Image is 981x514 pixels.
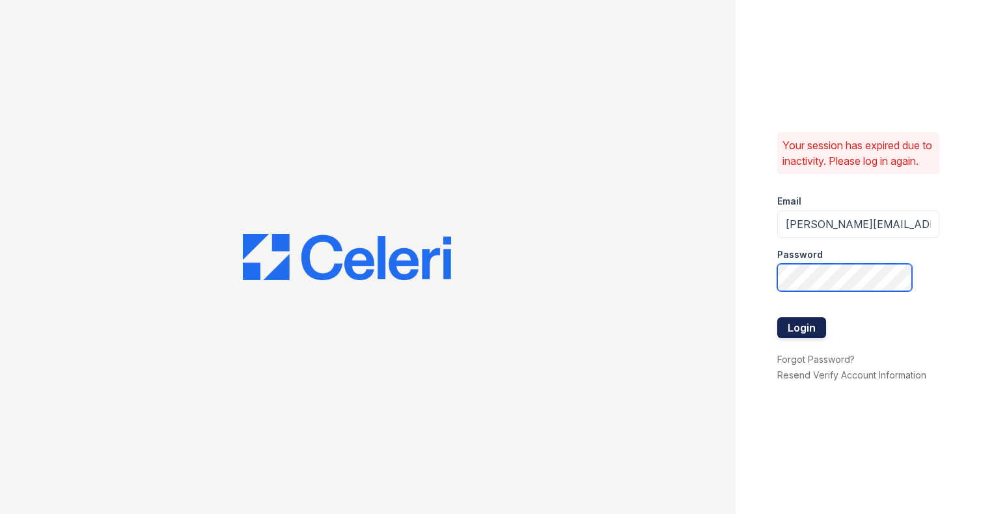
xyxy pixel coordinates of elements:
p: Your session has expired due to inactivity. Please log in again. [782,137,934,169]
img: CE_Logo_Blue-a8612792a0a2168367f1c8372b55b34899dd931a85d93a1a3d3e32e68fde9ad4.png [243,234,451,281]
a: Forgot Password? [777,354,855,365]
label: Email [777,195,801,208]
label: Password [777,248,823,261]
a: Resend Verify Account Information [777,369,926,380]
button: Login [777,317,826,338]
